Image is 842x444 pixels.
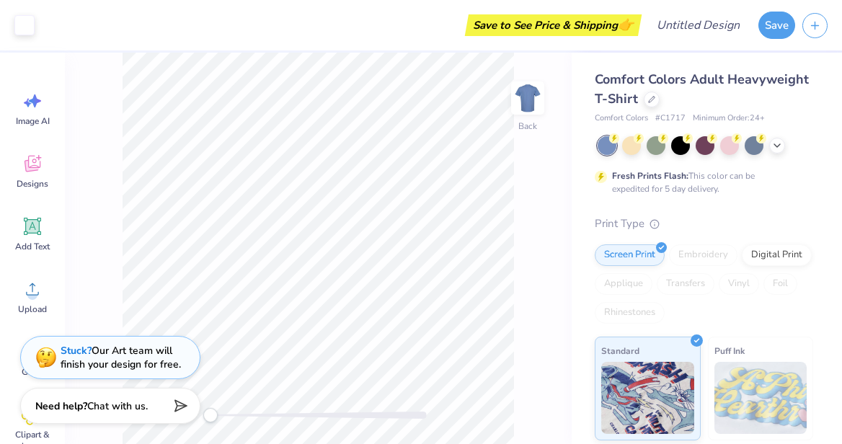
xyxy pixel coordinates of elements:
[16,115,50,127] span: Image AI
[601,343,639,358] span: Standard
[513,84,542,112] img: Back
[203,408,218,422] div: Accessibility label
[601,362,694,434] img: Standard
[469,14,638,36] div: Save to See Price & Shipping
[18,303,47,315] span: Upload
[17,178,48,190] span: Designs
[669,244,737,266] div: Embroidery
[35,399,87,413] strong: Need help?
[87,399,148,413] span: Chat with us.
[719,273,759,295] div: Vinyl
[618,16,634,33] span: 👉
[595,112,648,125] span: Comfort Colors
[15,241,50,252] span: Add Text
[657,273,714,295] div: Transfers
[612,170,688,182] strong: Fresh Prints Flash:
[758,12,795,39] button: Save
[714,362,807,434] img: Puff Ink
[595,244,665,266] div: Screen Print
[61,344,181,371] div: Our Art team will finish your design for free.
[595,273,652,295] div: Applique
[655,112,686,125] span: # C1717
[763,273,797,295] div: Foil
[714,343,745,358] span: Puff Ink
[595,71,809,107] span: Comfort Colors Adult Heavyweight T-Shirt
[61,344,92,358] strong: Stuck?
[595,302,665,324] div: Rhinestones
[693,112,765,125] span: Minimum Order: 24 +
[518,120,537,133] div: Back
[645,11,751,40] input: Untitled Design
[612,169,789,195] div: This color can be expedited for 5 day delivery.
[742,244,812,266] div: Digital Print
[595,216,813,232] div: Print Type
